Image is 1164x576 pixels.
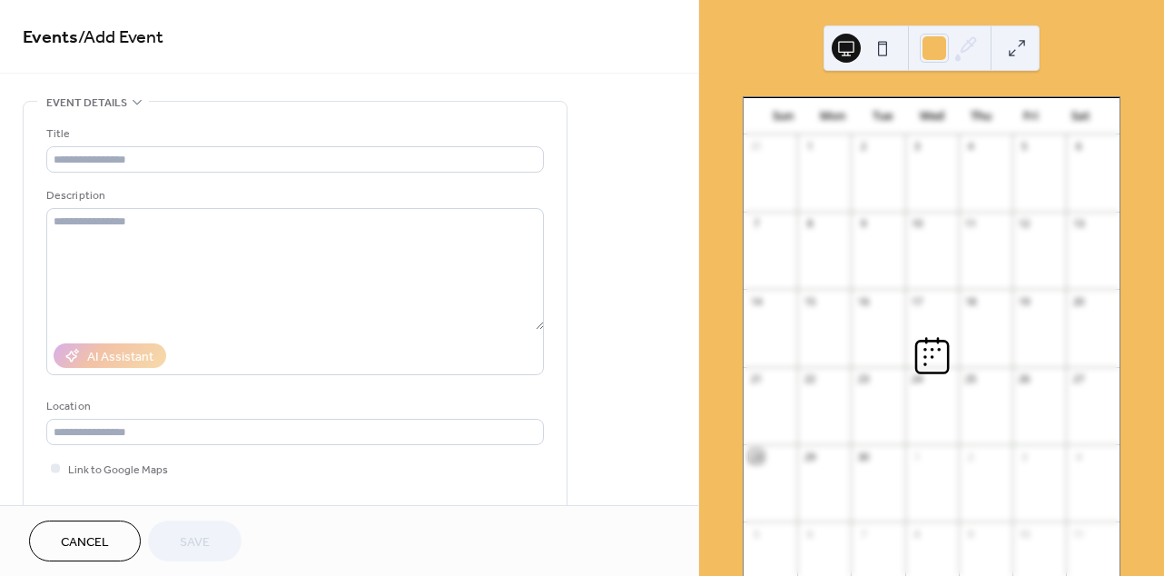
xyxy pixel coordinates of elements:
div: 3 [911,140,924,154]
div: 31 [749,140,763,154]
div: 5 [749,527,763,541]
div: Description [46,186,540,205]
div: 26 [1018,372,1031,386]
div: Title [46,124,540,144]
div: Tue [857,98,907,134]
div: 19 [1018,294,1031,308]
div: 15 [803,294,816,308]
div: 27 [1071,372,1085,386]
div: Thu [956,98,1006,134]
div: 25 [964,372,978,386]
div: 2 [964,450,978,463]
div: 10 [911,217,924,231]
span: Event details [46,94,127,113]
div: 3 [1018,450,1031,463]
div: 9 [856,217,870,231]
div: Location [46,397,540,416]
div: 21 [749,372,763,386]
div: 13 [1071,217,1085,231]
div: 28 [749,450,763,463]
div: 17 [911,294,924,308]
span: / Add Event [78,20,163,55]
div: 20 [1071,294,1085,308]
div: 24 [911,372,924,386]
div: Fri [1006,98,1056,134]
div: 4 [964,140,978,154]
div: Mon [808,98,858,134]
div: 9 [964,527,978,541]
div: 11 [1071,527,1085,541]
div: 6 [1071,140,1085,154]
div: Event color [46,500,182,519]
div: 6 [803,527,816,541]
div: Sat [1055,98,1105,134]
a: Events [23,20,78,55]
button: Cancel [29,521,141,561]
div: 1 [911,450,924,463]
div: 5 [1018,140,1031,154]
div: 2 [856,140,870,154]
div: 7 [749,217,763,231]
div: 18 [964,294,978,308]
div: 23 [856,372,870,386]
div: 14 [749,294,763,308]
div: 29 [803,450,816,463]
div: 8 [911,527,924,541]
div: Sun [758,98,808,134]
div: 11 [964,217,978,231]
div: 4 [1071,450,1085,463]
div: 10 [1018,527,1031,541]
span: Link to Google Maps [68,461,168,480]
div: 1 [803,140,816,154]
span: Cancel [61,533,109,552]
div: 22 [803,372,816,386]
div: 7 [856,527,870,541]
div: 12 [1018,217,1031,231]
div: 16 [856,294,870,308]
div: 30 [856,450,870,463]
div: 8 [803,217,816,231]
div: Wed [907,98,957,134]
